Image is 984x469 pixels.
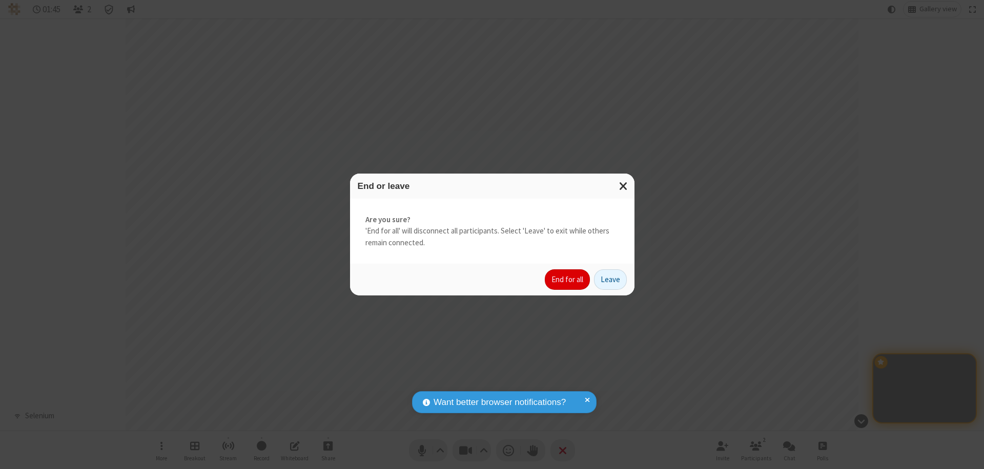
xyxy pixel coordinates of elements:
[613,174,634,199] button: Close modal
[365,214,619,226] strong: Are you sure?
[594,269,627,290] button: Leave
[358,181,627,191] h3: End or leave
[434,396,566,409] span: Want better browser notifications?
[545,269,590,290] button: End for all
[350,199,634,264] div: 'End for all' will disconnect all participants. Select 'Leave' to exit while others remain connec...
